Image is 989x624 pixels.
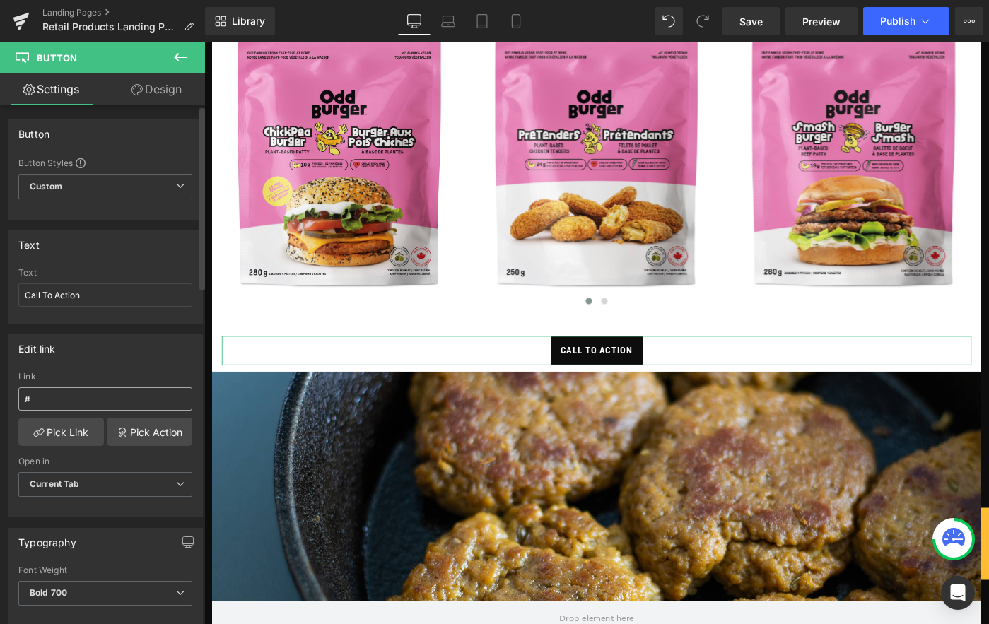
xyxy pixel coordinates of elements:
[880,16,915,27] span: Publish
[465,7,499,35] a: Tablet
[18,231,40,251] div: Text
[941,576,975,610] div: Open Intercom Messenger
[431,7,465,35] a: Laptop
[785,7,858,35] a: Preview
[37,52,77,64] span: Button
[802,14,841,29] span: Preview
[655,7,683,35] button: Undo
[30,478,80,489] b: Current Tab
[18,418,104,446] a: Pick Link
[30,587,67,598] b: Bold 700
[18,372,192,382] div: Link
[18,120,49,140] div: Button
[42,21,178,33] span: Retail Products Landing Page
[42,7,205,18] a: Landing Pages
[499,7,533,35] a: Mobile
[18,387,192,411] input: https://your-shop.myshopify.com
[107,418,192,446] a: Pick Action
[18,268,192,278] div: Text
[689,7,717,35] button: Redo
[863,7,949,35] button: Publish
[18,457,192,466] div: Open in
[739,14,763,29] span: Save
[30,181,62,193] b: Custom
[205,7,275,35] a: New Library
[955,7,983,35] button: More
[378,320,478,352] a: Call To Action
[836,518,849,575] a: ORDER NOW
[18,529,76,548] div: Typography
[105,73,208,105] a: Design
[397,7,431,35] a: Desktop
[18,565,192,575] div: Font Weight
[18,335,56,355] div: Edit link
[232,15,265,28] span: Library
[18,157,192,168] div: Button Styles
[389,320,467,352] span: Call To Action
